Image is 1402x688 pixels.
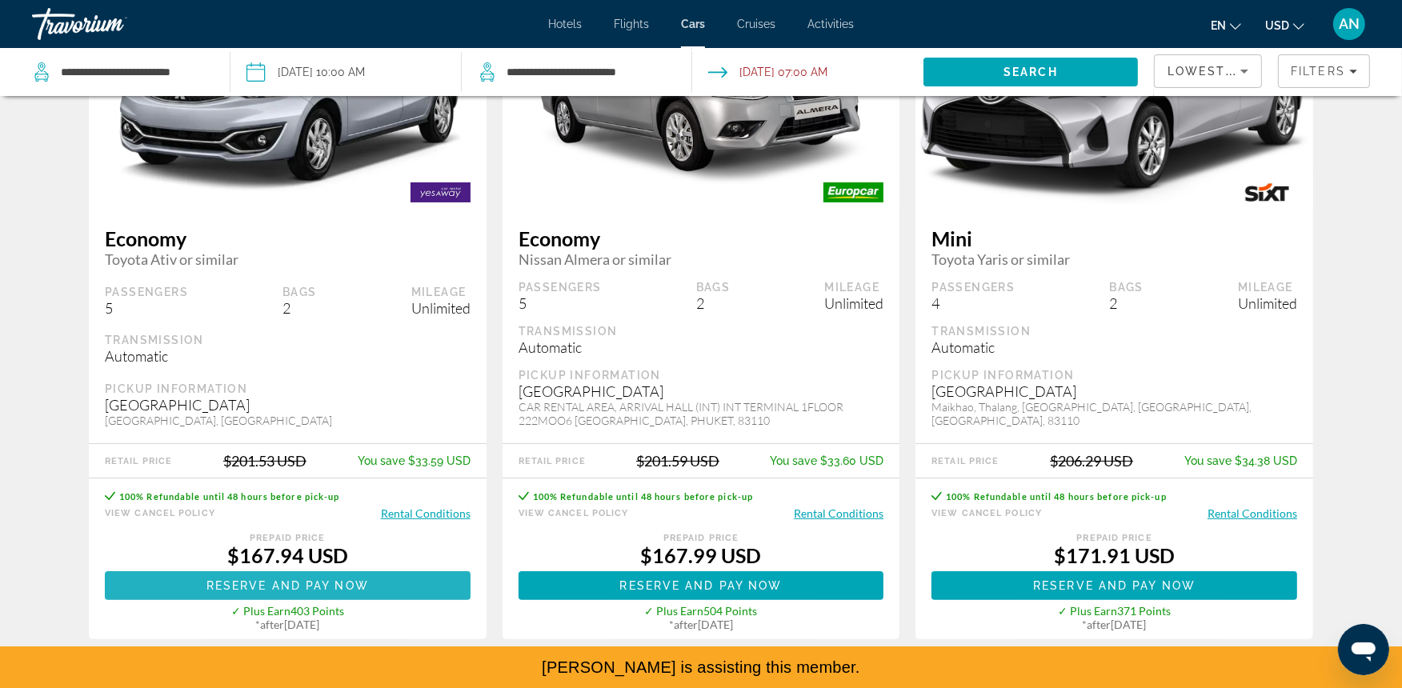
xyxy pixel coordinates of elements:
div: Passengers [105,285,188,299]
span: 403 Points [290,604,344,618]
span: [PERSON_NAME] is assisting this member. [542,658,860,676]
div: Pickup Information [105,382,471,396]
span: Filters [1291,65,1345,78]
div: $171.91 USD [931,543,1297,567]
div: Transmission [931,324,1297,338]
div: Bags [1109,280,1144,294]
div: [GEOGRAPHIC_DATA] [931,382,1297,400]
div: Bags [696,280,731,294]
span: 100% Refundable until 48 hours before pick-up [119,491,340,502]
div: 2 [696,294,731,312]
a: Cars [681,18,705,30]
div: * [DATE] [105,618,471,631]
span: Economy [519,226,884,250]
span: ✓ Plus Earn [231,604,290,618]
span: Toyota Yaris or similar [931,250,1297,268]
span: 100% Refundable until 48 hours before pick-up [946,491,1167,502]
a: Flights [614,18,649,30]
div: Mileage [824,280,883,294]
mat-select: Sort by [1168,62,1248,81]
div: 5 [105,299,188,317]
span: Lowest Price [1168,65,1270,78]
a: Cruises [737,18,775,30]
div: $201.53 USD [223,452,306,470]
div: $167.94 USD [105,543,471,567]
div: Retail Price [519,456,586,466]
button: Change currency [1265,14,1304,37]
button: View Cancel Policy [931,506,1042,521]
button: Change language [1211,14,1241,37]
span: Toyota Ativ or similar [105,250,471,268]
span: You save [1184,454,1232,467]
span: Reserve and pay now [206,579,369,592]
button: Rental Conditions [794,506,883,521]
div: Unlimited [824,294,883,312]
div: $33.59 USD [358,454,471,467]
div: $34.38 USD [1184,454,1297,467]
button: Rental Conditions [1208,506,1297,521]
span: ✓ Plus Earn [644,604,703,618]
div: Passengers [519,280,602,294]
button: View Cancel Policy [105,506,215,521]
button: Reserve and pay now [105,571,471,600]
span: USD [1265,19,1289,32]
button: View Cancel Policy [519,506,629,521]
span: AN [1339,16,1360,32]
div: Bags [282,285,317,299]
div: Retail Price [931,456,999,466]
button: User Menu [1328,7,1370,41]
div: $33.60 USD [770,454,883,467]
span: after [260,618,284,631]
img: YESAWAY [395,174,487,210]
div: $201.59 USD [636,452,719,470]
span: Reserve and pay now [1033,579,1196,592]
div: Prepaid Price [105,533,471,543]
a: Activities [807,18,854,30]
input: Search pickup location [59,60,206,84]
a: Hotels [548,18,582,30]
div: Pickup Information [931,368,1297,382]
button: Rental Conditions [381,506,471,521]
span: after [1088,618,1112,631]
div: $167.99 USD [519,543,884,567]
div: Prepaid Price [519,533,884,543]
div: CAR RENTAL AREA, ARRIVAL HALL (INT) INT TERMINAL 1FLOOR 222MOO6 [GEOGRAPHIC_DATA], PHUKET, 83110 [519,400,884,427]
span: Nissan Almera or similar [519,250,884,268]
div: * [DATE] [931,618,1297,631]
div: Retail Price [105,456,172,466]
span: You save [358,454,405,467]
div: Transmission [519,324,884,338]
span: en [1211,19,1226,32]
img: EUROPCAR [807,174,899,210]
span: Mini [931,226,1297,250]
span: You save [770,454,817,467]
span: ✓ Plus Earn [1058,604,1117,618]
div: Mileage [411,285,471,299]
span: 100% Refundable until 48 hours before pick-up [533,491,754,502]
a: Reserve and pay now [931,571,1297,600]
span: 371 Points [1117,604,1171,618]
span: Economy [105,226,471,250]
button: Filters [1278,54,1370,88]
div: Prepaid Price [931,533,1297,543]
div: * [DATE] [519,618,884,631]
div: Automatic [931,338,1297,356]
div: Automatic [105,347,471,365]
button: Open drop-off date and time picker [708,48,827,96]
div: Maikhao, Thalang, [GEOGRAPHIC_DATA], [GEOGRAPHIC_DATA], [GEOGRAPHIC_DATA], 83110 [931,400,1297,427]
span: after [674,618,698,631]
button: Reserve and pay now [519,571,884,600]
div: 2 [1109,294,1144,312]
div: [GEOGRAPHIC_DATA] [519,382,884,400]
div: Unlimited [1238,294,1297,312]
div: 2 [282,299,317,317]
div: Unlimited [411,299,471,317]
div: [GEOGRAPHIC_DATA], [GEOGRAPHIC_DATA] [105,414,471,427]
span: Search [1003,66,1058,78]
